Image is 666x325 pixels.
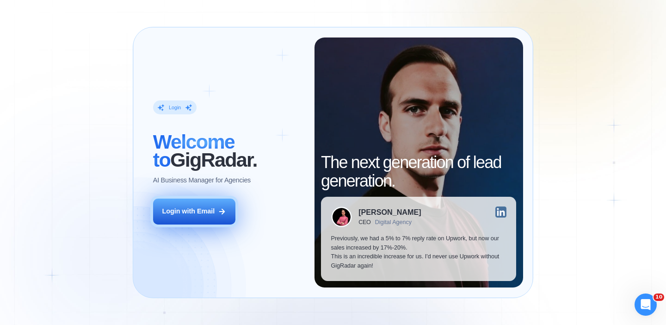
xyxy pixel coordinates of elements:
div: Digital Agency [375,219,412,225]
div: [PERSON_NAME] [358,208,421,216]
iframe: Intercom live chat [635,294,657,316]
span: 10 [654,294,664,301]
span: Welcome to [153,131,234,171]
div: Login with Email [162,207,215,216]
h2: The next generation of lead generation. [321,153,516,190]
div: CEO [358,219,371,225]
h2: ‍ GigRadar. [153,133,304,169]
button: Login with Email [153,199,235,225]
div: Login [169,104,181,111]
p: Previously, we had a 5% to 7% reply rate on Upwork, but now our sales increased by 17%-20%. This ... [331,234,506,271]
p: AI Business Manager for Agencies [153,176,251,185]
